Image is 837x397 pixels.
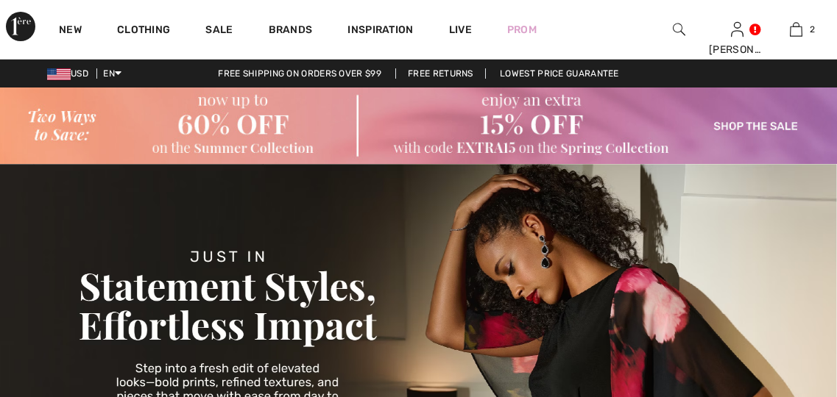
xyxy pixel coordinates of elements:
a: Free shipping on orders over $99 [206,68,393,79]
div: [PERSON_NAME] [709,42,766,57]
a: Sale [205,24,233,39]
span: EN [103,68,121,79]
span: 2 [810,23,815,36]
span: USD [47,68,94,79]
a: Brands [269,24,313,39]
span: Inspiration [347,24,413,39]
a: Lowest Price Guarantee [488,68,631,79]
a: New [59,24,82,39]
a: Sign In [731,22,744,36]
a: Clothing [117,24,170,39]
img: My Bag [790,21,802,38]
a: Prom [507,22,537,37]
img: US Dollar [47,68,71,80]
img: 1ère Avenue [6,12,35,41]
a: 2 [767,21,824,38]
a: Live [449,22,472,37]
a: Free Returns [395,68,486,79]
img: search the website [673,21,685,38]
img: My Info [731,21,744,38]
